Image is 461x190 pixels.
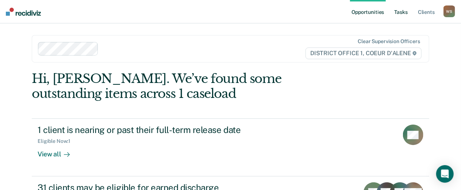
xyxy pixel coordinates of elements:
[358,38,420,45] div: Clear supervision officers
[436,165,454,183] div: Open Intercom Messenger
[443,5,455,17] button: WS
[32,118,429,176] a: 1 client is nearing or past their full-term release dateEligible Now:1View all
[306,47,422,59] span: DISTRICT OFFICE 1, COEUR D'ALENE
[32,71,350,101] div: Hi, [PERSON_NAME]. We’ve found some outstanding items across 1 caseload
[38,138,76,144] div: Eligible Now : 1
[38,144,78,159] div: View all
[38,125,294,135] div: 1 client is nearing or past their full-term release date
[443,5,455,17] div: W S
[6,8,41,16] img: Recidiviz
